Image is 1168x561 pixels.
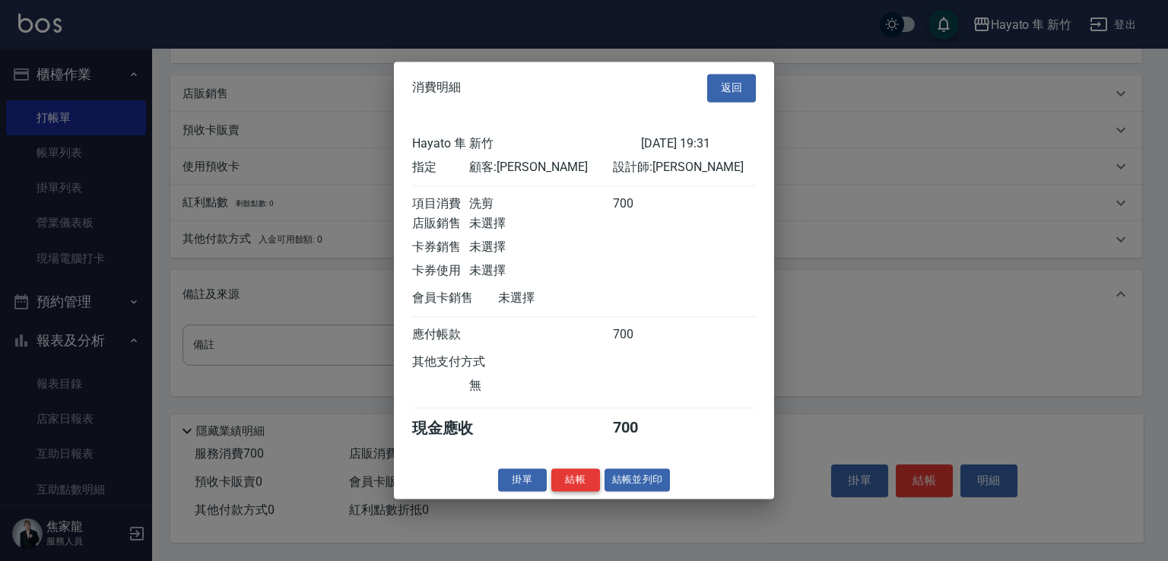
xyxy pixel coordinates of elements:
[613,196,670,212] div: 700
[412,354,527,370] div: 其他支付方式
[412,290,498,306] div: 會員卡銷售
[412,263,469,279] div: 卡券使用
[412,81,461,96] span: 消費明細
[605,468,671,492] button: 結帳並列印
[412,418,498,439] div: 現金應收
[641,136,756,152] div: [DATE] 19:31
[469,216,612,232] div: 未選擇
[498,468,547,492] button: 掛單
[469,263,612,279] div: 未選擇
[412,160,469,176] div: 指定
[469,239,612,255] div: 未選擇
[551,468,600,492] button: 結帳
[469,196,612,212] div: 洗剪
[707,74,756,102] button: 返回
[412,196,469,212] div: 項目消費
[412,239,469,255] div: 卡券銷售
[498,290,641,306] div: 未選擇
[469,378,612,394] div: 無
[412,327,469,343] div: 應付帳款
[613,418,670,439] div: 700
[412,136,641,152] div: Hayato 隼 新竹
[469,160,612,176] div: 顧客: [PERSON_NAME]
[613,327,670,343] div: 700
[412,216,469,232] div: 店販銷售
[613,160,756,176] div: 設計師: [PERSON_NAME]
